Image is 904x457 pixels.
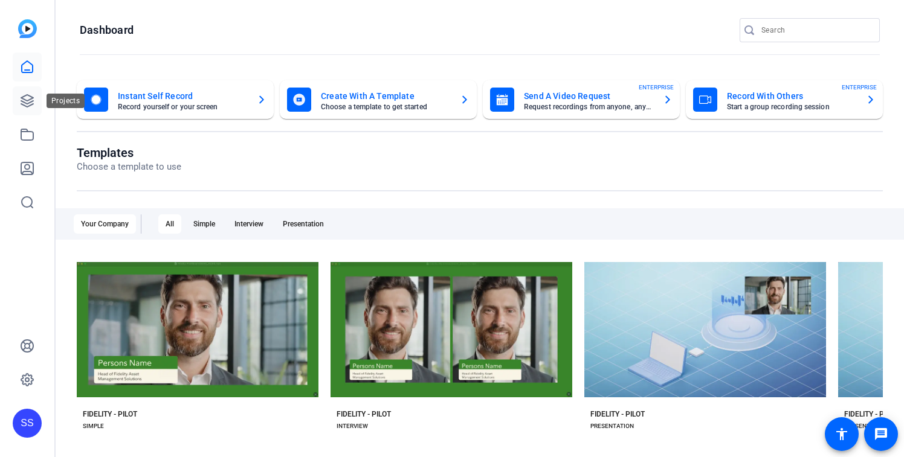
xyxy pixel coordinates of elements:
img: blue-gradient.svg [18,19,37,38]
h1: Templates [77,145,181,160]
mat-card-title: Instant Self Record [118,89,247,103]
h1: Dashboard [80,23,134,37]
mat-card-title: Record With Others [727,89,856,103]
mat-card-subtitle: Record yourself or your screen [118,103,247,110]
div: FIDELITY - PILOT [337,409,391,419]
mat-card-subtitle: Start a group recording session [727,103,856,110]
mat-icon: accessibility [835,427,849,441]
div: SS [13,409,42,438]
div: Your Company [74,214,136,234]
div: INTERVIEW [337,421,368,431]
button: Instant Self RecordRecord yourself or your screen [77,80,274,119]
div: Interview [227,214,271,234]
button: Record With OthersStart a group recording sessionENTERPRISE [686,80,883,119]
div: Simple [186,214,222,234]
mat-card-subtitle: Choose a template to get started [321,103,450,110]
mat-card-subtitle: Request recordings from anyone, anywhere [524,103,653,110]
div: All [158,214,181,234]
mat-card-title: Send A Video Request [524,89,653,103]
mat-card-title: Create With A Template [321,89,450,103]
span: ENTERPRISE [639,83,674,92]
span: ENTERPRISE [842,83,877,92]
p: Choose a template to use [77,160,181,174]
mat-icon: message [874,427,888,441]
div: Presentation [276,214,331,234]
div: FIDELITY - PILOT [83,409,137,419]
input: Search [761,23,870,37]
div: Projects [47,94,85,108]
div: FIDELITY - PILOT [590,409,645,419]
button: Create With A TemplateChoose a template to get started [280,80,477,119]
div: PRESENTATION [590,421,634,431]
button: Send A Video RequestRequest recordings from anyone, anywhereENTERPRISE [483,80,680,119]
div: SIMPLE [83,421,104,431]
